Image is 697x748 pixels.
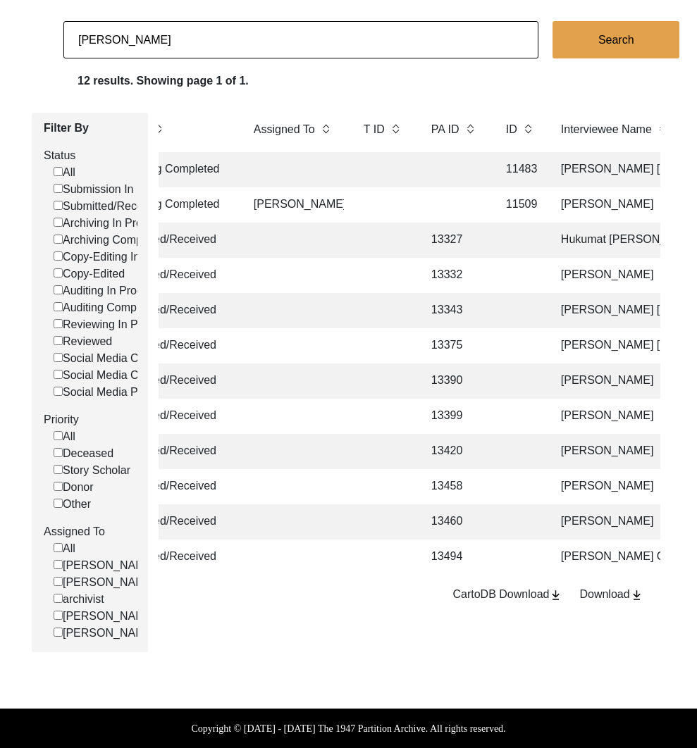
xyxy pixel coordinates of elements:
[153,121,163,137] img: sort-button.png
[465,121,475,137] img: sort-button.png
[54,235,63,244] input: Archiving Completed
[54,164,75,181] label: All
[423,434,486,469] td: 13420
[107,363,234,399] td: Submitted/Received
[423,540,486,575] td: 13494
[54,431,63,440] input: All
[553,469,693,504] td: [PERSON_NAME]
[54,167,63,176] input: All
[54,384,180,401] label: Social Media Published
[107,328,234,363] td: Submitted/Received
[107,258,234,293] td: Submitted/Received
[107,434,234,469] td: Submitted/Received
[54,353,63,362] input: Social Media Curation In Progress
[364,121,385,138] label: T ID
[107,152,234,187] td: Archiving Completed
[54,201,63,210] input: Submitted/Received
[78,73,249,89] label: 12 results. Showing page 1 of 1.
[107,469,234,504] td: Submitted/Received
[553,187,693,223] td: [PERSON_NAME]
[549,589,562,601] img: download-button.png
[44,147,137,164] label: Status
[423,399,486,434] td: 13399
[423,293,486,328] td: 13343
[54,557,156,574] label: [PERSON_NAME]
[423,363,486,399] td: 13390
[54,302,63,311] input: Auditing Completed
[44,523,137,540] label: Assigned To
[390,121,400,137] img: sort-button.png
[54,198,164,215] label: Submitted/Received
[54,387,63,396] input: Social Media Published
[54,251,63,261] input: Copy-Editing In Progress
[553,434,693,469] td: [PERSON_NAME]
[498,152,541,187] td: 11483
[54,249,188,266] label: Copy-Editing In Progress
[107,540,234,575] td: Submitted/Received
[54,184,63,193] input: Submission In Progress
[54,540,75,557] label: All
[431,121,459,138] label: PA ID
[54,482,63,491] input: Donor
[54,268,63,278] input: Copy-Edited
[54,496,91,513] label: Other
[423,328,486,363] td: 13375
[54,370,63,379] input: Social Media Curated
[54,428,75,445] label: All
[54,215,170,232] label: Archiving In Progress
[54,625,156,642] label: [PERSON_NAME]
[54,218,63,227] input: Archiving In Progress
[553,293,693,328] td: [PERSON_NAME] [PERSON_NAME]
[54,560,63,569] input: [PERSON_NAME]
[54,577,63,586] input: [PERSON_NAME]
[54,499,63,508] input: Other
[63,21,538,58] input: Search...
[54,367,171,384] label: Social Media Curated
[54,299,161,316] label: Auditing Completed
[553,328,693,363] td: [PERSON_NAME] [PERSON_NAME]
[191,721,505,736] label: Copyright © [DATE] - [DATE] The 1947 Partition Archive. All rights reserved.
[54,448,63,457] input: Deceased
[423,469,486,504] td: 13458
[54,445,113,462] label: Deceased
[107,504,234,540] td: Submitted/Received
[54,608,156,625] label: [PERSON_NAME]
[553,258,693,293] td: [PERSON_NAME]
[54,350,234,367] label: Social Media Curation In Progress
[579,586,643,603] div: Download
[553,363,693,399] td: [PERSON_NAME]
[553,223,693,258] td: Hukumat [PERSON_NAME]
[54,282,164,299] label: Auditing In Progress
[107,223,234,258] td: Submitted/Received
[452,586,562,603] div: CartoDB Download
[423,258,486,293] td: 13332
[54,591,104,608] label: archivist
[658,121,667,137] img: sort-button.png
[54,316,175,333] label: Reviewing In Progress
[54,462,130,479] label: Story Scholar
[553,21,679,58] button: Search
[54,465,63,474] input: Story Scholar
[54,232,167,249] label: Archiving Completed
[54,336,63,345] input: Reviewed
[54,611,63,620] input: [PERSON_NAME]
[44,411,137,428] label: Priority
[54,285,63,294] input: Auditing In Progress
[107,293,234,328] td: Submitted/Received
[553,152,693,187] td: [PERSON_NAME] [PERSON_NAME]
[44,120,137,137] label: Filter By
[54,594,63,603] input: archivist
[54,628,63,637] input: [PERSON_NAME]
[54,574,156,591] label: [PERSON_NAME]
[245,187,344,223] td: [PERSON_NAME]
[506,121,517,138] label: ID
[107,399,234,434] td: Submitted/Received
[321,121,331,137] img: sort-button.png
[553,540,693,575] td: [PERSON_NAME] Chawla
[553,504,693,540] td: [PERSON_NAME]
[553,399,693,434] td: [PERSON_NAME]
[107,187,234,223] td: Archiving Completed
[54,479,94,496] label: Donor
[54,543,63,552] input: All
[54,333,112,350] label: Reviewed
